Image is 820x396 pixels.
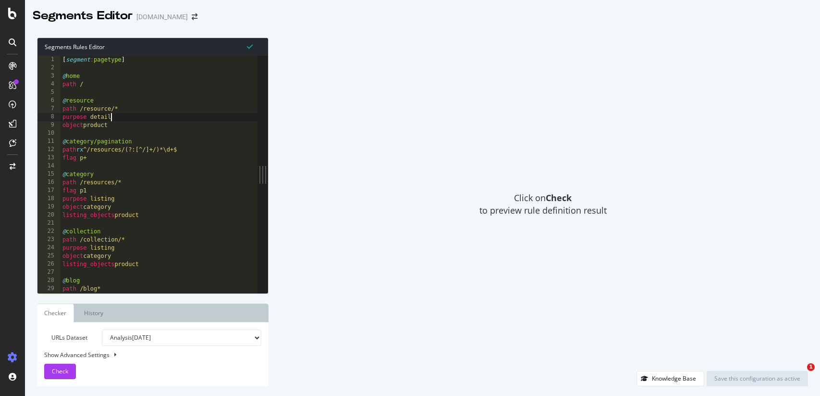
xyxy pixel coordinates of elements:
[136,12,188,22] div: [DOMAIN_NAME]
[37,252,61,260] div: 25
[37,187,61,195] div: 17
[37,56,61,64] div: 1
[37,219,61,228] div: 21
[37,72,61,80] div: 3
[247,42,253,51] span: Syntax is valid
[37,260,61,268] div: 26
[37,195,61,203] div: 18
[37,129,61,138] div: 10
[546,192,572,204] strong: Check
[52,367,68,375] span: Check
[37,105,61,113] div: 7
[37,138,61,146] div: 11
[636,374,704,383] a: Knowledge Base
[37,162,61,170] div: 14
[37,64,61,72] div: 2
[707,371,808,386] button: Save this configuration as active
[37,38,268,56] div: Segments Rules Editor
[37,285,61,293] div: 29
[37,268,61,277] div: 27
[37,228,61,236] div: 22
[37,351,254,359] div: Show Advanced Settings
[37,304,74,322] a: Checker
[714,374,800,383] div: Save this configuration as active
[37,277,61,285] div: 28
[37,113,61,121] div: 8
[37,179,61,187] div: 16
[37,203,61,211] div: 19
[192,13,197,20] div: arrow-right-arrow-left
[37,154,61,162] div: 13
[37,121,61,129] div: 9
[37,211,61,219] div: 20
[44,364,76,379] button: Check
[37,80,61,89] div: 4
[479,192,607,217] span: Click on to preview rule definition result
[37,146,61,154] div: 12
[37,244,61,252] div: 24
[37,293,61,301] div: 30
[37,97,61,105] div: 6
[37,89,61,97] div: 5
[787,363,810,386] iframe: Intercom live chat
[37,170,61,179] div: 15
[37,236,61,244] div: 23
[652,374,696,383] div: Knowledge Base
[37,330,95,346] label: URLs Dataset
[33,8,133,24] div: Segments Editor
[636,371,704,386] button: Knowledge Base
[76,304,111,322] a: History
[807,363,815,371] span: 1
